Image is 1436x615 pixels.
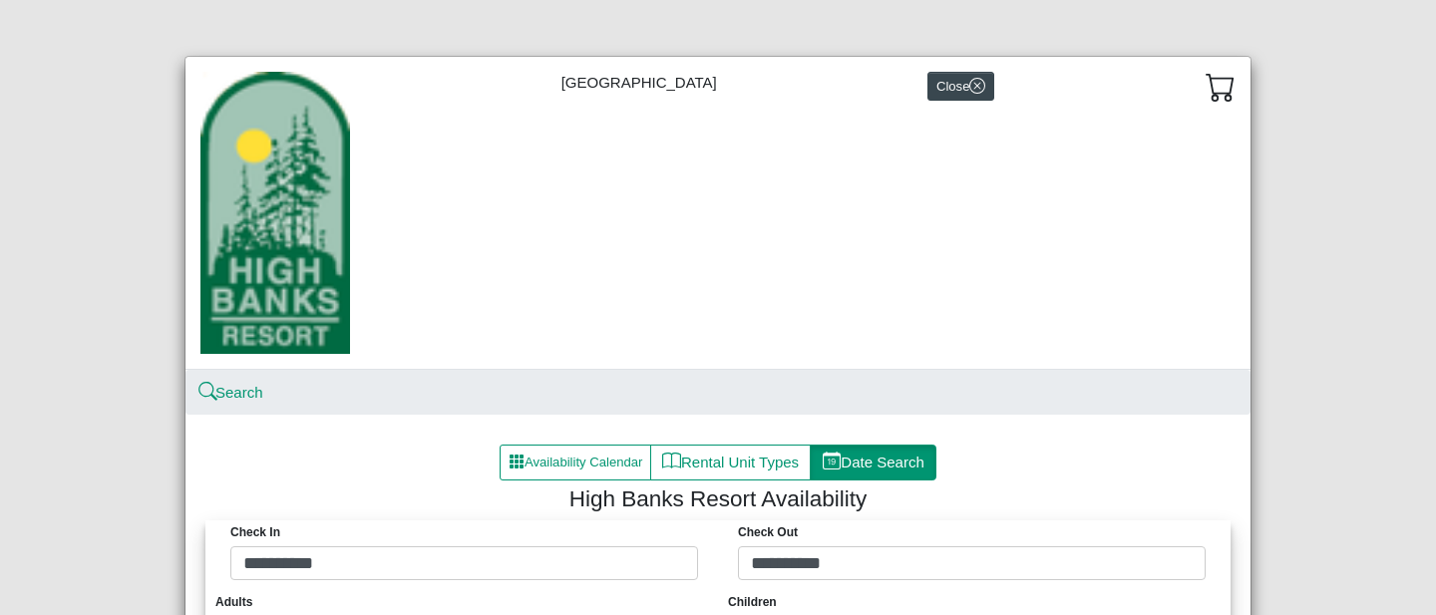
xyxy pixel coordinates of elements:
span: Adults [215,593,252,611]
span: Children [728,593,777,611]
button: calendar dateDate Search [810,445,936,480]
svg: book [662,452,681,470]
a: searchSearch [200,384,263,401]
div: [GEOGRAPHIC_DATA] [185,57,1251,370]
svg: x circle [969,78,985,94]
h4: High Banks Resort Availability [210,485,1226,512]
svg: calendar date [823,452,842,470]
svg: cart [1206,72,1236,102]
input: Check in [230,546,698,580]
label: Check in [230,523,280,541]
button: Closex circle [927,72,994,101]
svg: search [200,385,215,400]
input: Check out [738,546,1206,580]
label: Check Out [738,523,798,541]
button: bookRental Unit Types [650,445,811,480]
img: 434d8394-c507-4c7e-820f-02cb6d77d79a.jpg [200,72,350,354]
button: grid3x3 gap fillAvailability Calendar [500,445,651,480]
svg: grid3x3 gap fill [509,454,525,469]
